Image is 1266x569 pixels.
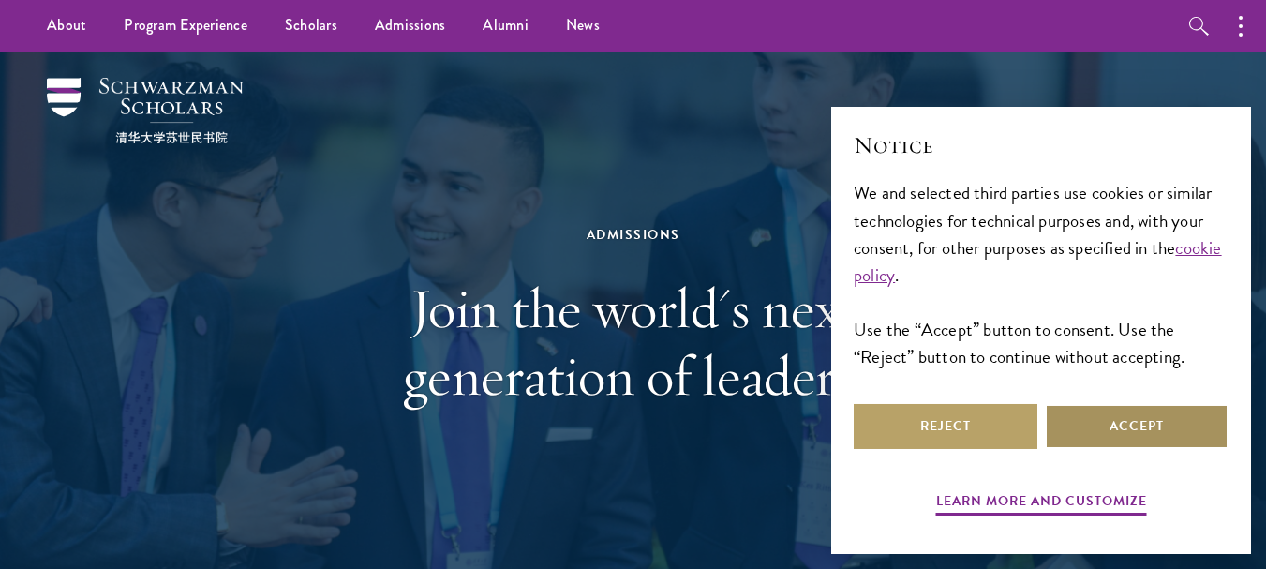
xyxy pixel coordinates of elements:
h2: Notice [854,129,1229,161]
a: cookie policy [854,234,1222,289]
button: Accept [1045,404,1229,449]
img: Schwarzman Scholars [47,78,244,143]
button: Learn more and customize [936,489,1147,518]
button: Reject [854,404,1037,449]
h1: Join the world's next generation of leaders. [310,275,957,410]
div: Admissions [310,223,957,247]
div: We and selected third parties use cookies or similar technologies for technical purposes and, wit... [854,179,1229,369]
